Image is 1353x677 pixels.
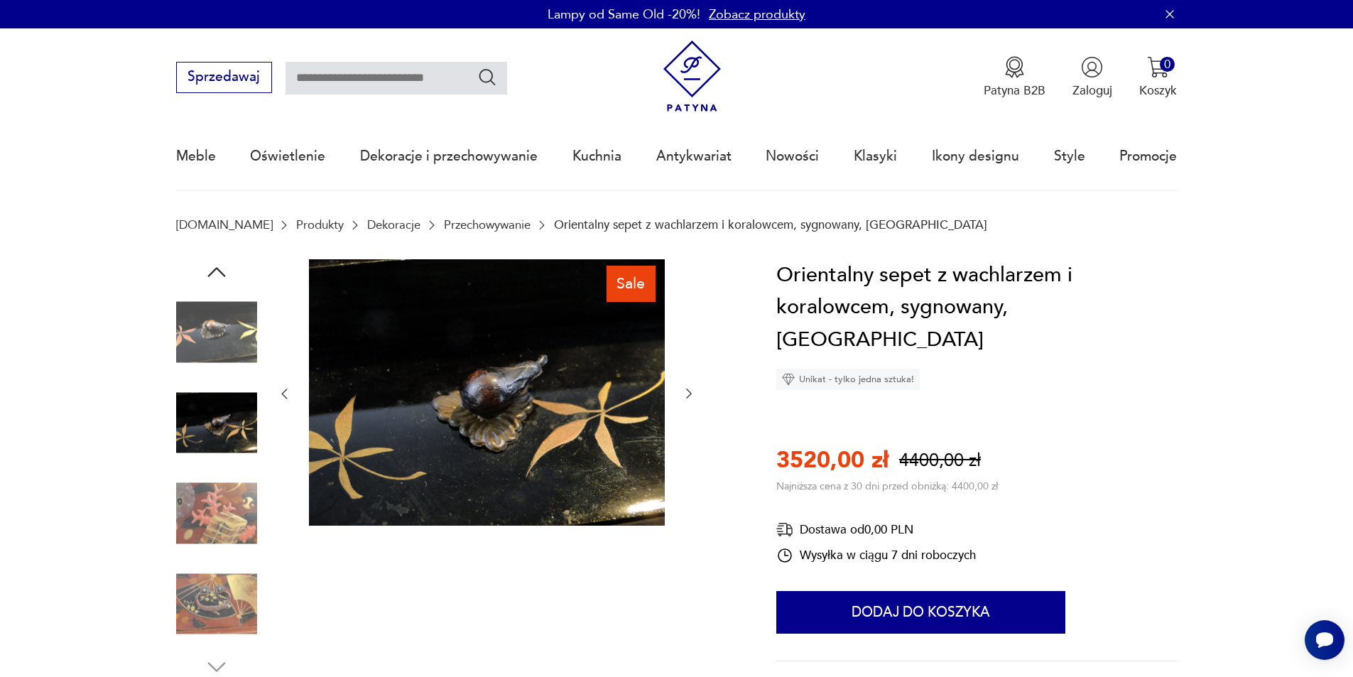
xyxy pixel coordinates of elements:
p: Patyna B2B [984,82,1045,99]
img: Ikona koszyka [1147,56,1169,78]
img: Zdjęcie produktu Orientalny sepet z wachlarzem i koralowcem, sygnowany, Japonia [176,292,257,373]
button: Patyna B2B [984,56,1045,99]
img: Zdjęcie produktu Orientalny sepet z wachlarzem i koralowcem, sygnowany, Japonia [176,563,257,644]
a: Klasyki [854,124,897,189]
p: Lampy od Same Old -20%! [548,6,700,23]
button: Sprzedawaj [176,62,272,93]
a: Produkty [296,218,344,232]
p: Koszyk [1139,82,1177,99]
div: Dostawa od 0,00 PLN [776,521,976,538]
a: Oświetlenie [250,124,325,189]
a: [DOMAIN_NAME] [176,218,273,232]
a: Przechowywanie [444,218,531,232]
button: Zaloguj [1072,56,1112,99]
img: Ikonka użytkownika [1081,56,1103,78]
div: Sale [607,266,656,301]
iframe: Smartsupp widget button [1305,620,1344,660]
a: Sprzedawaj [176,72,272,84]
p: 3520,00 zł [776,445,889,476]
div: Wysyłka w ciągu 7 dni roboczych [776,547,976,564]
img: Ikona diamentu [782,373,795,386]
a: Ikony designu [932,124,1019,189]
p: 4400,00 zł [899,448,981,473]
img: Ikona medalu [1004,56,1026,78]
img: Zdjęcie produktu Orientalny sepet z wachlarzem i koralowcem, sygnowany, Japonia [309,259,665,526]
a: Nowości [766,124,819,189]
img: Patyna - sklep z meblami i dekoracjami vintage [656,40,728,112]
a: Kuchnia [572,124,621,189]
a: Meble [176,124,216,189]
div: Unikat - tylko jedna sztuka! [776,369,920,390]
a: Ikona medaluPatyna B2B [984,56,1045,99]
button: Dodaj do koszyka [776,591,1065,634]
a: Dekoracje [367,218,420,232]
button: Szukaj [477,67,498,87]
a: Zobacz produkty [709,6,805,23]
a: Dekoracje i przechowywanie [360,124,538,189]
p: Najniższa cena z 30 dni przed obniżką: 4400,00 zł [776,480,998,493]
img: Zdjęcie produktu Orientalny sepet z wachlarzem i koralowcem, sygnowany, Japonia [176,473,257,554]
h1: Orientalny sepet z wachlarzem i koralowcem, sygnowany, [GEOGRAPHIC_DATA] [776,259,1177,357]
div: 0 [1160,57,1175,72]
p: Zaloguj [1072,82,1112,99]
a: Promocje [1119,124,1177,189]
a: Style [1054,124,1085,189]
img: Zdjęcie produktu Orientalny sepet z wachlarzem i koralowcem, sygnowany, Japonia [176,382,257,463]
button: 0Koszyk [1139,56,1177,99]
p: Orientalny sepet z wachlarzem i koralowcem, sygnowany, [GEOGRAPHIC_DATA] [554,218,987,232]
a: Antykwariat [656,124,732,189]
img: Ikona dostawy [776,521,793,538]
